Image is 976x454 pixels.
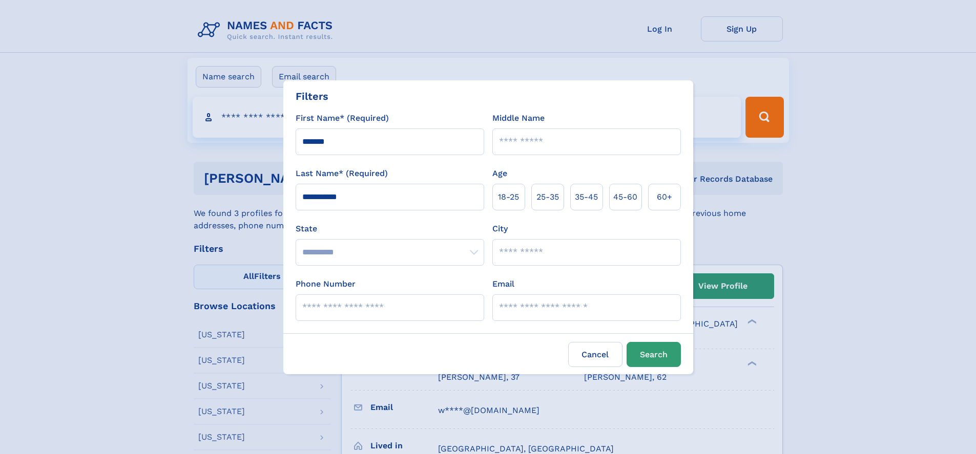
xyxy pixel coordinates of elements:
span: 35‑45 [575,191,598,203]
label: Last Name* (Required) [296,167,388,180]
label: Phone Number [296,278,356,290]
span: 45‑60 [613,191,637,203]
label: Cancel [568,342,622,367]
label: Age [492,167,507,180]
span: 25‑35 [536,191,559,203]
label: Email [492,278,514,290]
label: State [296,223,484,235]
span: 18‑25 [498,191,519,203]
label: First Name* (Required) [296,112,389,124]
label: City [492,223,508,235]
span: 60+ [657,191,672,203]
div: Filters [296,89,328,104]
label: Middle Name [492,112,545,124]
button: Search [627,342,681,367]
